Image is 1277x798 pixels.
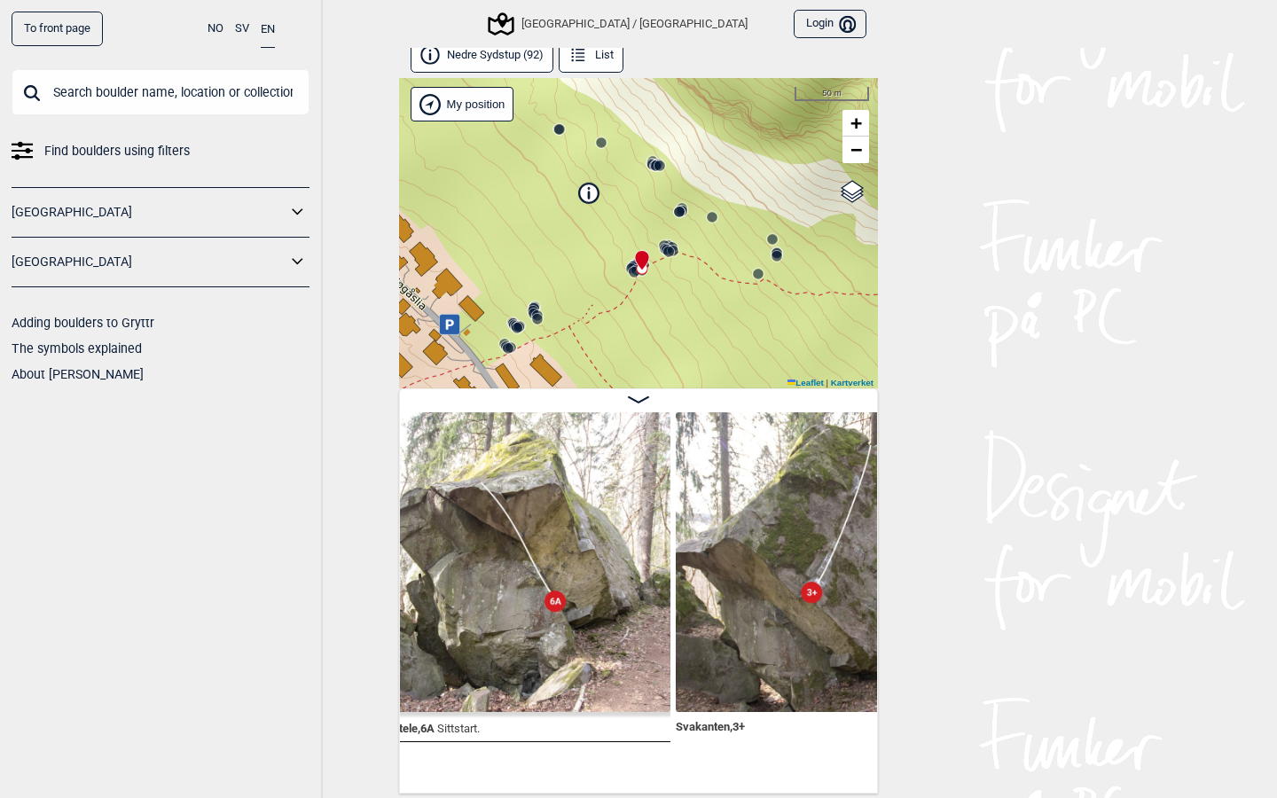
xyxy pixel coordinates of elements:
input: Search boulder name, location or collection [12,69,309,115]
a: [GEOGRAPHIC_DATA] [12,199,286,225]
span: + [850,112,862,134]
a: About [PERSON_NAME] [12,367,144,381]
button: Nedre Sydstup (92) [411,38,553,73]
a: Layers [835,172,869,211]
a: Find boulders using filters [12,138,309,164]
span: − [850,138,862,160]
button: SV [235,12,249,46]
div: Show my position [411,87,513,121]
a: Zoom out [842,137,869,163]
a: Zoom in [842,110,869,137]
button: EN [261,12,275,48]
span: Find boulders using filters [44,138,190,164]
div: 50 m [795,87,869,101]
div: [GEOGRAPHIC_DATA] / [GEOGRAPHIC_DATA] [490,13,747,35]
a: The symbols explained [12,341,142,356]
p: Sittstart. [437,722,480,735]
button: NO [208,12,223,46]
img: Svakanten 210410 [676,412,975,712]
button: List [559,38,623,73]
a: Adding boulders to Gryttr [12,316,154,330]
span: Svakanten , 3+ [676,716,745,733]
button: Login [794,10,866,39]
span: Manntele , 6A [371,718,435,735]
span: | [826,378,828,387]
img: Manntele 210410 [371,412,670,712]
a: Leaflet [787,378,824,387]
a: [GEOGRAPHIC_DATA] [12,249,286,275]
a: To front page [12,12,103,46]
a: Kartverket [831,378,874,387]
